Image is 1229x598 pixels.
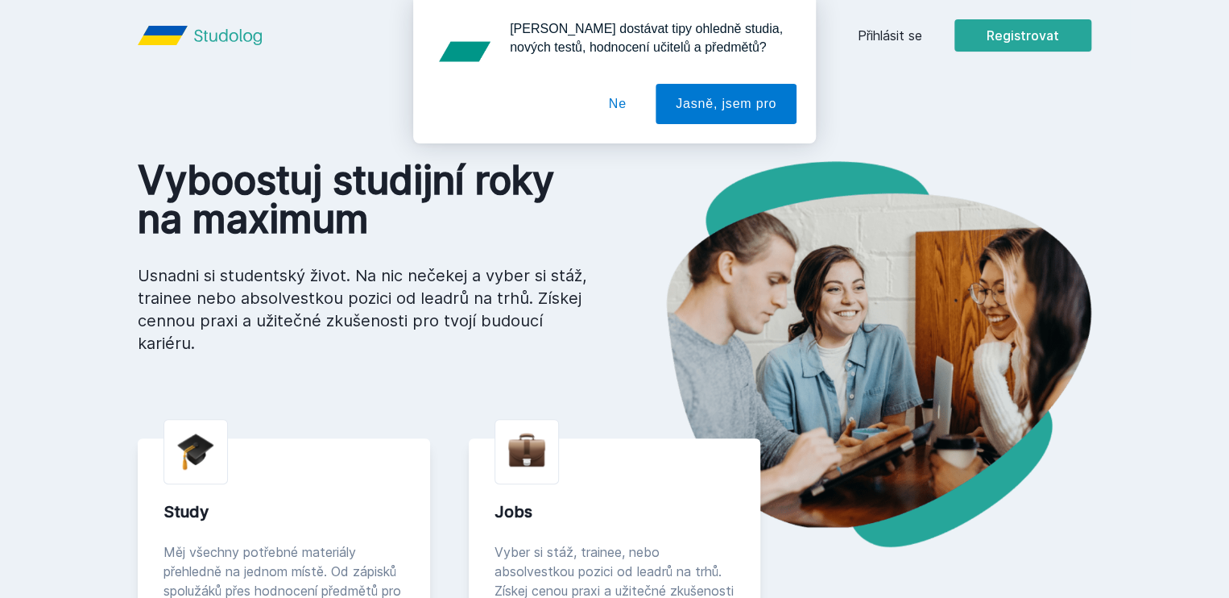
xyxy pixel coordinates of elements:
button: Jasně, jsem pro [656,84,797,124]
img: notification icon [432,19,497,84]
button: Ne [589,84,647,124]
img: hero.png [614,161,1091,547]
h1: Vyboostuj studijní roky na maximum [138,161,589,239]
div: Study [163,500,404,523]
p: Usnadni si studentský život. Na nic nečekej a vyber si stáž, trainee nebo absolvestkou pozici od ... [138,264,589,355]
img: graduation-cap.png [177,433,214,471]
div: Jobs [494,500,735,523]
div: [PERSON_NAME] dostávat tipy ohledně studia, nových testů, hodnocení učitelů a předmětů? [497,19,797,56]
img: briefcase.png [508,430,545,471]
